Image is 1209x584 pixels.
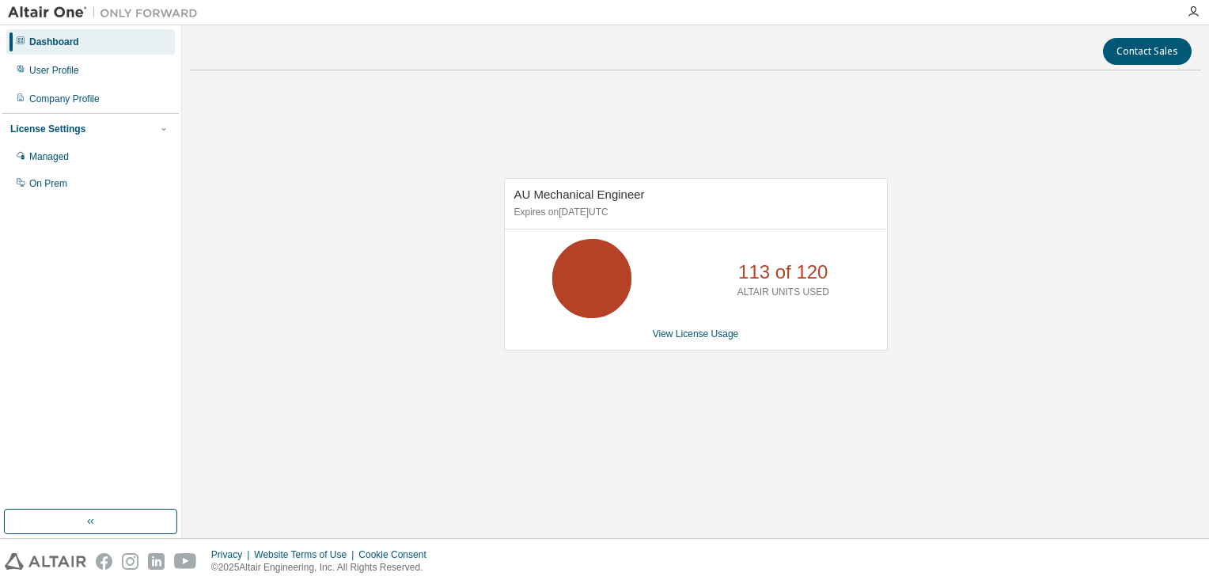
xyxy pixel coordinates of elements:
div: On Prem [29,177,67,190]
div: Managed [29,150,69,163]
p: ALTAIR UNITS USED [737,286,829,299]
img: Altair One [8,5,206,21]
div: User Profile [29,64,79,77]
p: © 2025 Altair Engineering, Inc. All Rights Reserved. [211,561,436,575]
img: linkedin.svg [148,553,165,570]
div: Privacy [211,548,254,561]
a: View License Usage [653,328,739,339]
div: Website Terms of Use [254,548,358,561]
img: altair_logo.svg [5,553,86,570]
img: youtube.svg [174,553,197,570]
div: Dashboard [29,36,79,48]
span: AU Mechanical Engineer [514,188,645,201]
img: instagram.svg [122,553,138,570]
div: License Settings [10,123,85,135]
div: Cookie Consent [358,548,435,561]
div: Company Profile [29,93,100,105]
button: Contact Sales [1103,38,1192,65]
p: 113 of 120 [738,259,828,286]
p: Expires on [DATE] UTC [514,206,874,219]
img: facebook.svg [96,553,112,570]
